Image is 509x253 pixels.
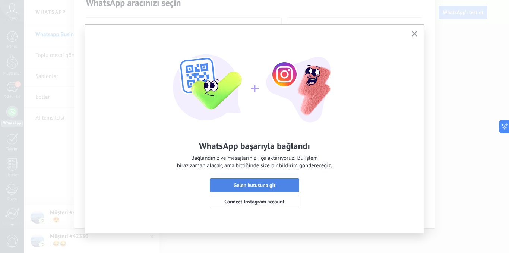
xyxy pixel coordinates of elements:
[177,155,332,170] span: Bağlandınız ve mesajlarınızı içe aktarıyoruz! Bu işlem biraz zaman alacak, ama bittiğinde size bi...
[199,140,310,152] h2: WhatsApp başarıyla bağlandı
[210,195,299,208] button: Connect Instagram account
[234,183,276,188] span: Gelen kutusuna git
[210,178,299,192] button: Gelen kutusuna git
[173,36,336,125] img: wa-lite-feat-instagram-success.png
[224,199,284,204] span: Connect Instagram account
